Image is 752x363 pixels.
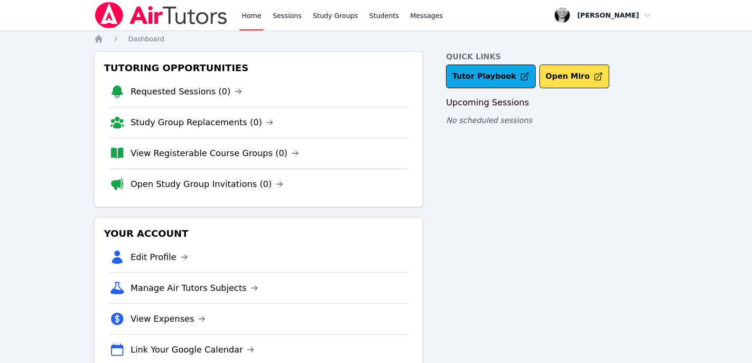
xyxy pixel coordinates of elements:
[446,96,658,109] h3: Upcoming Sessions
[446,65,536,88] a: Tutor Playbook
[539,65,609,88] button: Open Miro
[130,177,283,191] a: Open Study Group Invitations (0)
[130,312,205,326] a: View Expenses
[446,116,532,125] span: No scheduled sessions
[130,116,273,129] a: Study Group Replacements (0)
[128,34,164,44] a: Dashboard
[130,251,188,264] a: Edit Profile
[94,2,228,28] img: Air Tutors
[446,51,658,63] h4: Quick Links
[102,59,415,76] h3: Tutoring Opportunities
[102,225,415,242] h3: Your Account
[130,147,299,160] a: View Registerable Course Groups (0)
[128,35,164,43] span: Dashboard
[130,281,258,295] a: Manage Air Tutors Subjects
[130,343,254,356] a: Link Your Google Calendar
[130,85,242,98] a: Requested Sessions (0)
[410,11,443,20] span: Messages
[94,34,658,44] nav: Breadcrumb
